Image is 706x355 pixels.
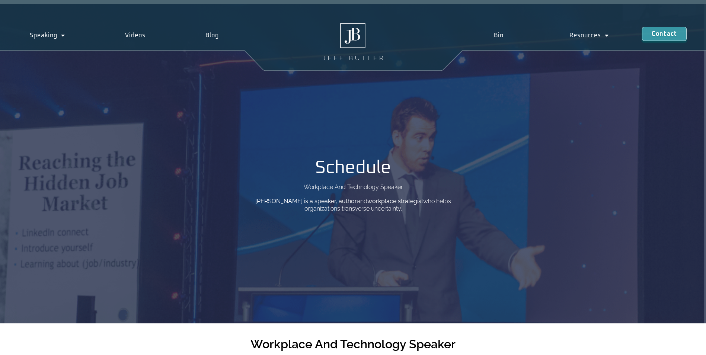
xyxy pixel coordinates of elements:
[642,27,687,41] a: Contact
[315,159,391,177] h1: Schedule
[652,31,677,37] span: Contact
[367,198,423,205] b: workplace strategist
[461,27,642,44] nav: Menu
[176,27,249,44] a: Blog
[537,27,642,44] a: Resources
[250,338,456,350] h2: Workplace And Technology Speaker
[255,198,357,205] b: [PERSON_NAME] is a speaker, author
[304,184,403,190] p: Workplace And Technology Speaker
[95,27,176,44] a: Videos
[247,198,459,212] p: and who helps organizations transverse uncertainty.
[461,27,536,44] a: Bio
